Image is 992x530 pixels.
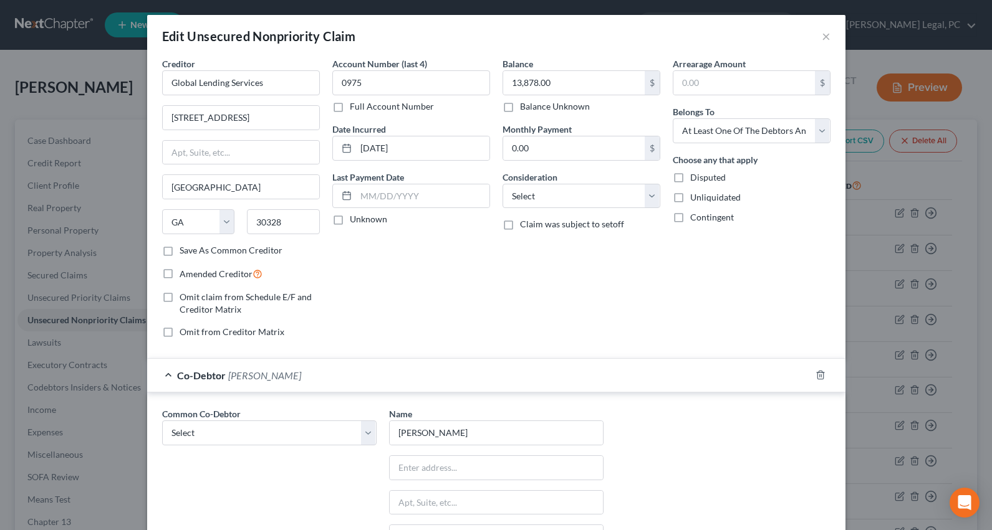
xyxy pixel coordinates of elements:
span: Claim was subject to setoff [520,219,624,229]
span: Disputed [690,172,726,182]
label: Monthly Payment [503,123,572,136]
input: MM/DD/YYYY [356,184,489,208]
label: Balance Unknown [520,100,590,113]
span: Contingent [690,212,734,222]
span: Unliquidated [690,192,741,202]
input: Enter address... [163,106,319,130]
label: Unknown [350,213,387,225]
div: Open Intercom Messenger [950,488,980,518]
span: Omit claim from Schedule E/F and Creditor Matrix [180,291,312,315]
input: Apt, Suite, etc... [163,141,319,164]
div: $ [645,71,660,95]
input: Enter address... [390,456,603,480]
label: Account Number (last 4) [332,57,427,70]
label: Balance [503,57,533,70]
input: Enter zip... [247,209,320,234]
span: Creditor [162,59,195,69]
input: Enter city... [163,175,319,199]
label: Date Incurred [332,123,386,136]
label: Arrearage Amount [673,57,746,70]
input: Apt, Suite, etc... [390,491,603,514]
input: 0.00 [503,136,645,160]
span: Co-Debtor [177,369,226,381]
input: MM/DD/YYYY [356,136,489,160]
input: XXXX [332,70,490,95]
span: [PERSON_NAME] [228,369,301,381]
label: Last Payment Date [332,171,404,184]
input: 0.00 [673,71,815,95]
div: Edit Unsecured Nonpriority Claim [162,27,356,45]
div: $ [815,71,830,95]
label: Save As Common Creditor [180,244,282,257]
label: Full Account Number [350,100,434,113]
input: 0.00 [503,71,645,95]
span: Omit from Creditor Matrix [180,326,284,337]
input: Search creditor by name... [162,70,320,95]
span: Name [389,409,412,419]
span: Amended Creditor [180,268,253,279]
label: Consideration [503,171,557,184]
label: Common Co-Debtor [162,407,241,420]
div: $ [645,136,660,160]
span: Belongs To [673,106,715,117]
label: Choose any that apply [673,153,758,166]
button: × [822,29,831,44]
input: Enter name... [390,421,603,445]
